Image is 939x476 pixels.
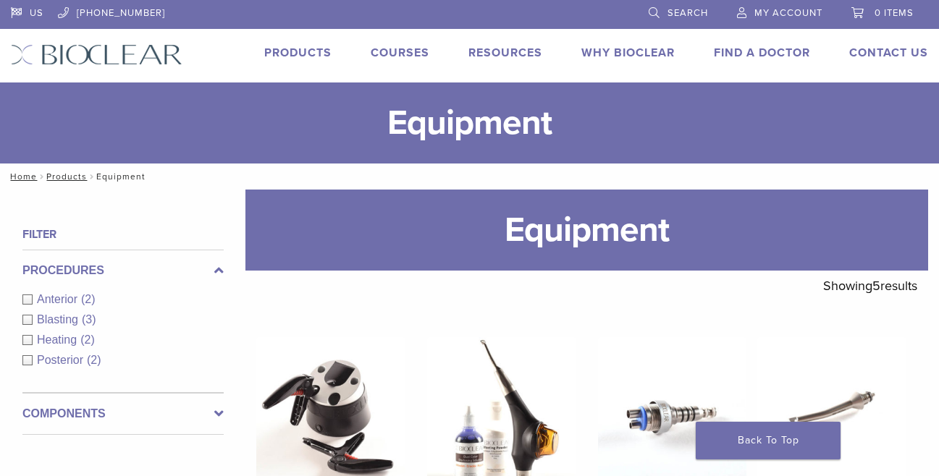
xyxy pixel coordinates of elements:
span: Search [668,7,708,19]
span: My Account [754,7,822,19]
span: Posterior [37,354,87,366]
h1: Equipment [245,190,928,271]
a: Courses [371,46,429,60]
p: Showing results [823,271,917,301]
label: Procedures [22,262,224,279]
a: Back To Top [696,422,841,459]
a: Products [46,171,87,182]
span: (3) [82,313,96,326]
h4: Filter [22,226,224,243]
span: 5 [872,278,880,294]
span: Blasting [37,313,82,326]
a: Contact Us [849,46,928,60]
span: (2) [81,293,96,305]
img: Bioclear [11,44,182,65]
label: Components [22,405,224,422]
a: Home [6,171,37,182]
a: Products [264,46,332,60]
span: 0 items [875,7,914,19]
span: Heating [37,333,80,346]
span: / [87,173,96,180]
span: Anterior [37,293,81,305]
span: / [37,173,46,180]
span: (2) [80,333,95,346]
span: (2) [87,354,101,366]
a: Find A Doctor [714,46,810,60]
a: Resources [468,46,542,60]
a: Why Bioclear [581,46,675,60]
